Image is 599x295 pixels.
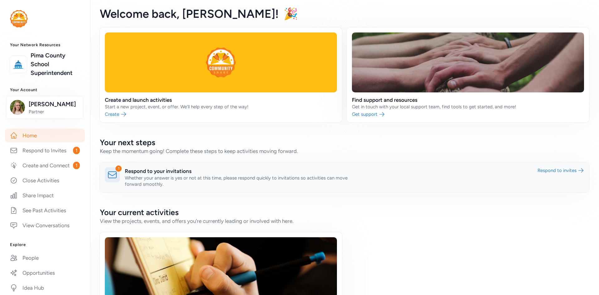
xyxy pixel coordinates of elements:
[5,266,85,280] a: Opportunities
[12,57,25,71] img: logo
[73,162,80,169] span: 1
[29,109,79,115] span: Partner
[29,100,79,109] span: [PERSON_NAME]
[10,42,80,47] h3: Your Network Resources
[5,219,85,232] a: View Conversations
[5,174,85,187] a: Close Activities
[5,129,85,142] a: Home
[5,189,85,202] a: Share Impact
[5,159,85,172] a: Create and Connect1
[5,144,85,157] a: Respond to Invites1
[100,217,589,225] div: View the projects, events, and offers you're currently leading or involved with here.
[100,207,589,217] h2: Your current activities
[5,281,85,295] a: Idea Hub
[100,147,589,155] div: Keep the momentum going! Complete these steps to keep activities moving forward.
[5,251,85,265] a: People
[284,7,298,21] span: 🎉
[115,165,122,172] div: 1
[100,7,279,21] span: Welcome back , [PERSON_NAME]!
[100,137,589,147] h2: Your next steps
[6,96,83,119] button: [PERSON_NAME]Partner
[10,10,28,27] img: logo
[10,242,80,247] h3: Explore
[10,87,80,92] h3: Your Account
[31,51,80,77] a: Pima County School Superintendent
[5,204,85,217] a: See Past Activities
[73,147,80,154] span: 1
